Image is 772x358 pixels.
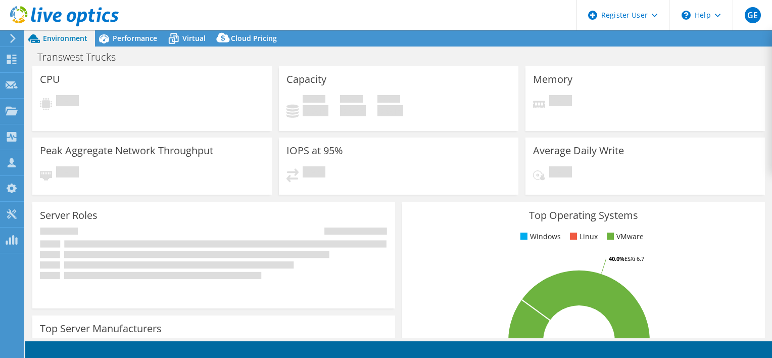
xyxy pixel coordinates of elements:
h3: Top Server Manufacturers [40,323,162,334]
span: Environment [43,33,87,43]
h3: Memory [533,74,572,85]
h4: 0 GiB [340,105,366,116]
h3: Top Operating Systems [410,210,757,221]
span: Pending [549,166,572,180]
h3: Average Daily Write [533,145,624,156]
tspan: ESXi 6.7 [624,255,644,262]
span: GE [745,7,761,23]
span: Performance [113,33,157,43]
li: VMware [604,231,644,242]
h4: 0 GiB [377,105,403,116]
h3: IOPS at 95% [286,145,343,156]
h3: CPU [40,74,60,85]
li: Windows [518,231,561,242]
h3: Peak Aggregate Network Throughput [40,145,213,156]
tspan: 40.0% [609,255,624,262]
span: Pending [56,166,79,180]
h3: Capacity [286,74,326,85]
span: Used [303,95,325,105]
span: Free [340,95,363,105]
svg: \n [682,11,691,20]
span: Pending [303,166,325,180]
li: Linux [567,231,598,242]
span: Pending [56,95,79,109]
span: Cloud Pricing [231,33,277,43]
h3: Server Roles [40,210,98,221]
h4: 0 GiB [303,105,328,116]
span: Pending [549,95,572,109]
span: Total [377,95,400,105]
h1: Transwest Trucks [33,52,131,63]
span: Virtual [182,33,206,43]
